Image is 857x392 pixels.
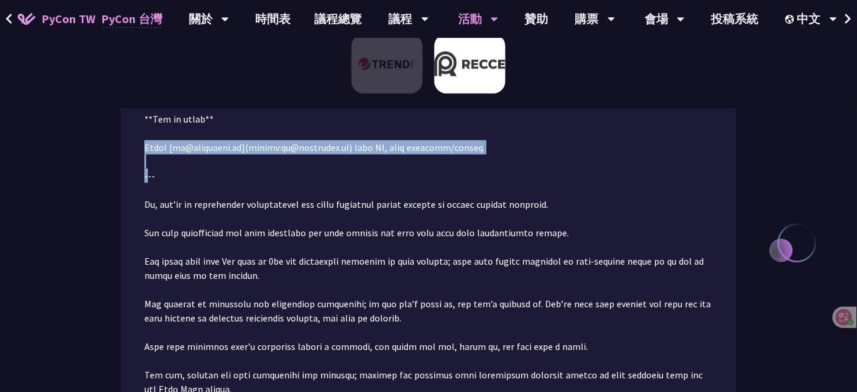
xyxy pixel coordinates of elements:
[352,34,423,94] img: 趨勢科技 Trend Micro
[6,4,174,34] a: PyCon TW PyCon 台灣
[434,34,505,94] img: Recce | join us
[41,10,162,28] span: PyCon TW
[18,13,36,25] img: Home icon of PyCon TW 2025
[785,15,797,24] img: Locale Icon
[101,11,162,28] font: PyCon 台灣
